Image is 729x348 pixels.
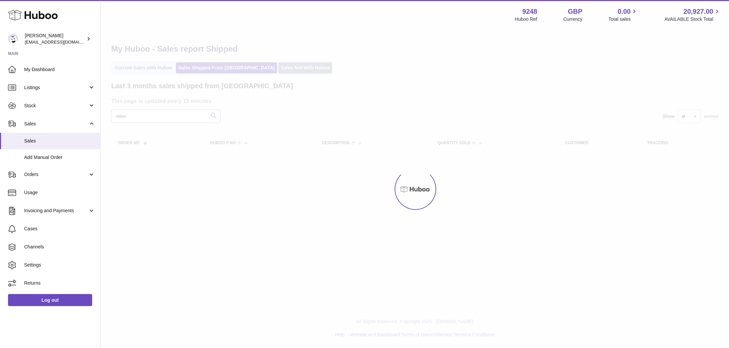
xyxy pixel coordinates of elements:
[24,171,88,178] span: Orders
[608,7,638,22] a: 0.00 Total sales
[8,294,92,306] a: Log out
[24,154,95,161] span: Add Manual Order
[25,33,85,45] div: [PERSON_NAME]
[24,226,95,232] span: Cases
[24,66,95,73] span: My Dashboard
[564,16,583,22] div: Currency
[24,138,95,144] span: Sales
[522,7,537,16] strong: 9248
[24,103,88,109] span: Stock
[664,16,721,22] span: AVAILABLE Stock Total
[24,280,95,286] span: Returns
[568,7,582,16] strong: GBP
[608,16,638,22] span: Total sales
[618,7,631,16] span: 0.00
[515,16,537,22] div: Huboo Ref
[8,34,18,44] img: hello@fjor.life
[24,121,88,127] span: Sales
[24,84,88,91] span: Listings
[24,244,95,250] span: Channels
[664,7,721,22] a: 20,927.00 AVAILABLE Stock Total
[25,39,98,45] span: [EMAIL_ADDRESS][DOMAIN_NAME]
[24,262,95,268] span: Settings
[24,208,88,214] span: Invoicing and Payments
[24,189,95,196] span: Usage
[683,7,713,16] span: 20,927.00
